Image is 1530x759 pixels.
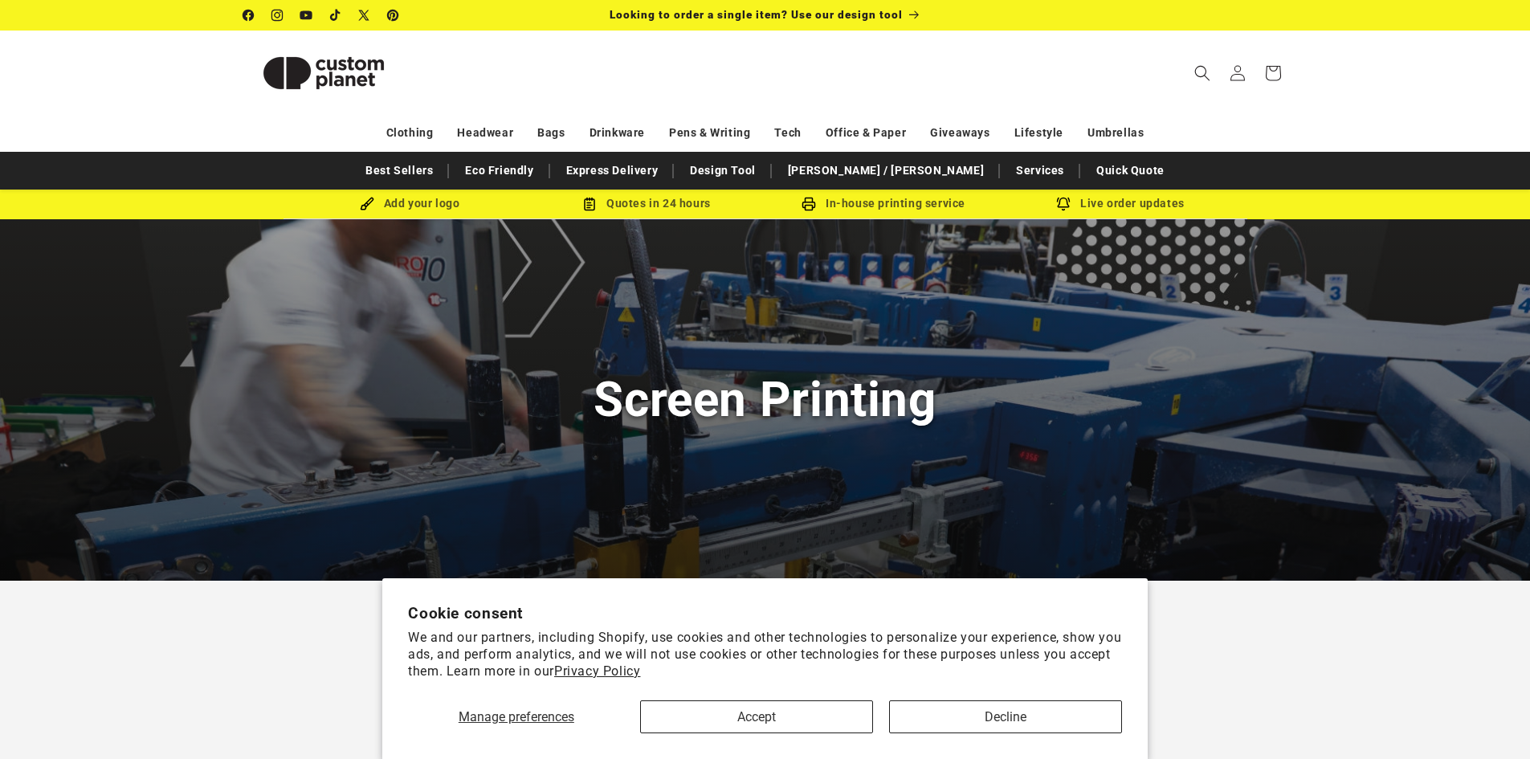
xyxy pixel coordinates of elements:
[889,700,1122,733] button: Decline
[408,700,624,733] button: Manage preferences
[682,157,764,185] a: Design Tool
[408,604,1122,622] h2: Cookie consent
[826,119,906,147] a: Office & Paper
[537,119,565,147] a: Bags
[802,197,816,211] img: In-house printing
[558,157,667,185] a: Express Delivery
[590,119,645,147] a: Drinkware
[1087,119,1144,147] a: Umbrellas
[357,157,441,185] a: Best Sellers
[930,119,989,147] a: Giveaways
[774,119,801,147] a: Tech
[1185,55,1220,91] summary: Search
[386,119,434,147] a: Clothing
[610,8,903,21] span: Looking to order a single item? Use our design tool
[1088,157,1173,185] a: Quick Quote
[554,663,640,679] a: Privacy Policy
[765,194,1002,214] div: In-house printing service
[1002,194,1239,214] div: Live order updates
[243,37,404,109] img: Custom Planet
[582,197,597,211] img: Order Updates Icon
[1056,197,1071,211] img: Order updates
[528,194,765,214] div: Quotes in 24 hours
[459,709,574,724] span: Manage preferences
[457,119,513,147] a: Headwear
[640,700,873,733] button: Accept
[360,197,374,211] img: Brush Icon
[594,369,936,431] h1: Screen Printing
[1008,157,1072,185] a: Services
[292,194,528,214] div: Add your logo
[1014,119,1063,147] a: Lifestyle
[408,630,1122,679] p: We and our partners, including Shopify, use cookies and other technologies to personalize your ex...
[457,157,541,185] a: Eco Friendly
[780,157,992,185] a: [PERSON_NAME] / [PERSON_NAME]
[669,119,750,147] a: Pens & Writing
[237,31,410,115] a: Custom Planet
